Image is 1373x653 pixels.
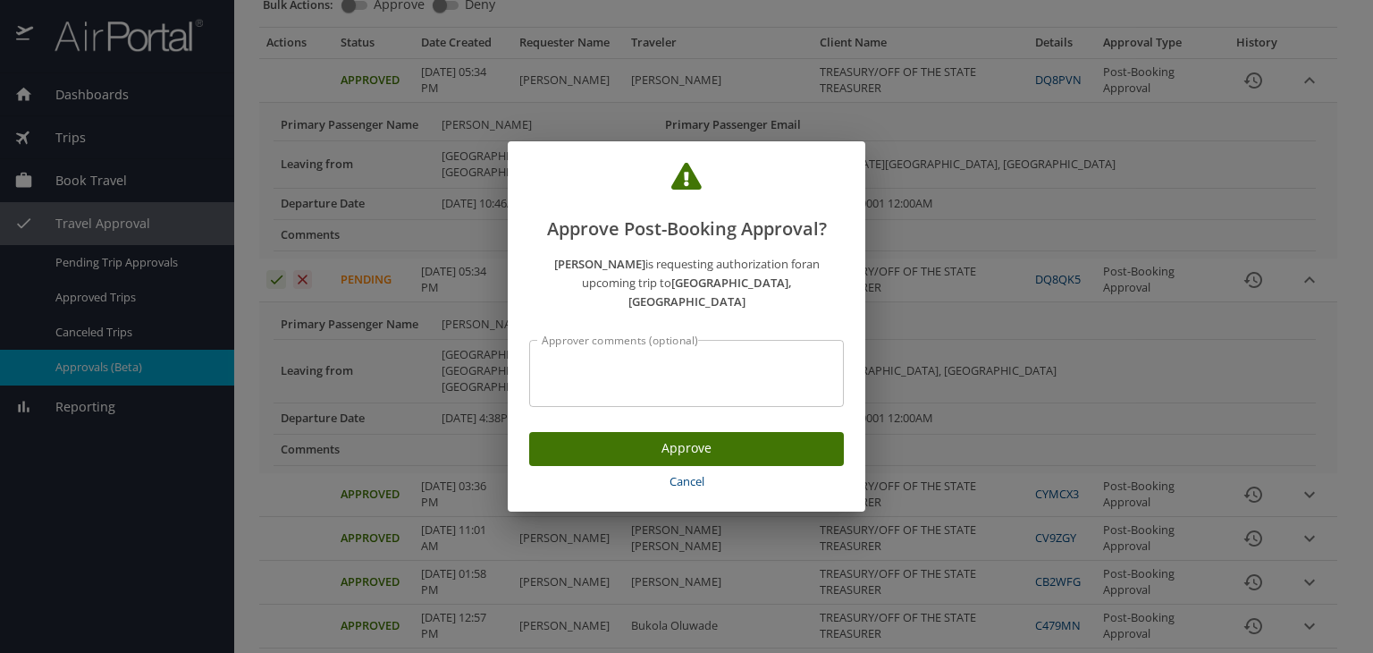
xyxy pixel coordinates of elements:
span: Cancel [536,471,837,492]
strong: [GEOGRAPHIC_DATA], [GEOGRAPHIC_DATA] [628,275,792,310]
span: Approve [543,437,830,460]
button: Approve [529,432,844,467]
p: is requesting authorization for an upcoming trip to [529,255,844,310]
button: Cancel [529,466,844,497]
h2: Approve Post-Booking Approval? [529,163,844,243]
strong: [PERSON_NAME] [554,256,645,272]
